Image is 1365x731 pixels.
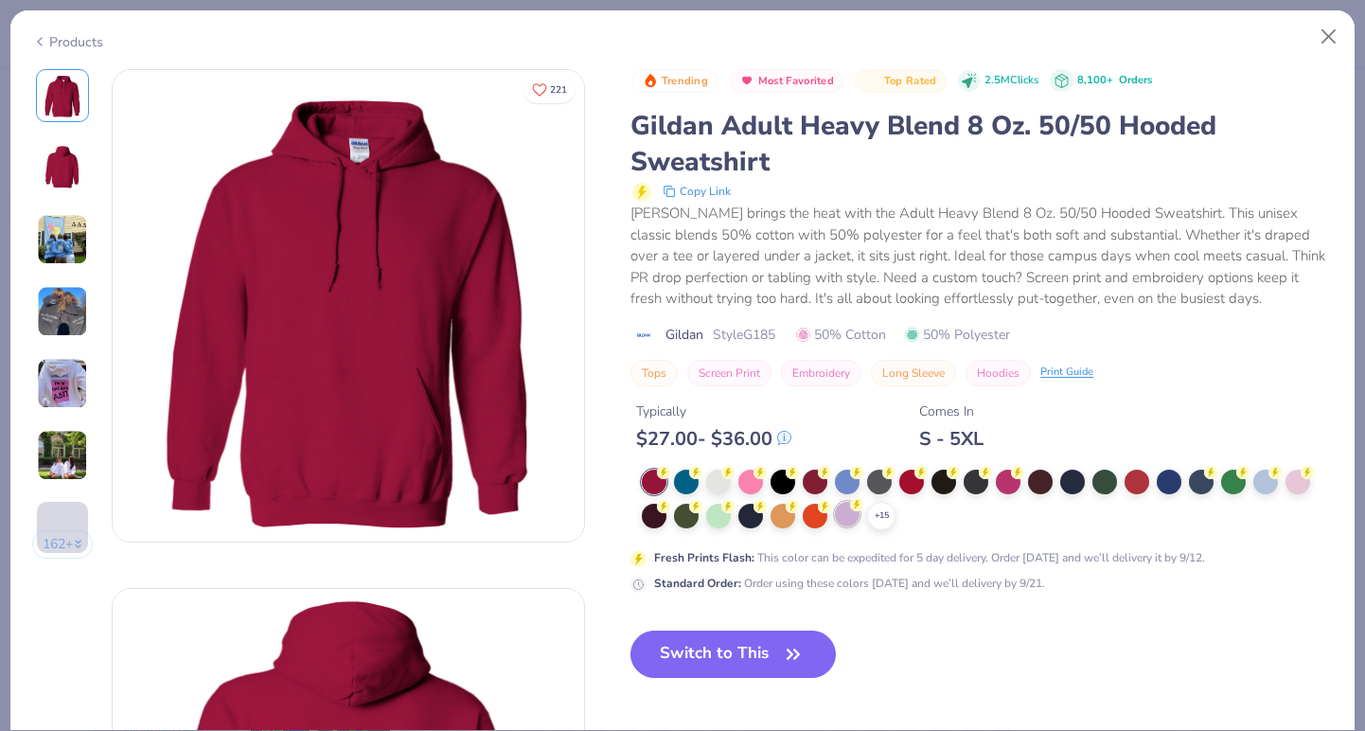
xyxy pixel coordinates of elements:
div: This color can be expedited for 5 day delivery. Order [DATE] and we’ll delivery it by 9/12. [654,549,1205,566]
strong: Standard Order : [654,576,741,591]
button: Badge Button [632,69,718,94]
div: [PERSON_NAME] brings the heat with the Adult Heavy Blend 8 Oz. 50/50 Hooded Sweatshirt. This unis... [630,203,1333,310]
strong: Fresh Prints Flash : [654,550,754,565]
img: User generated content [37,430,88,481]
span: 50% Polyester [905,325,1010,345]
div: Products [32,32,103,52]
img: Back [40,145,85,190]
button: Screen Print [687,360,771,386]
button: Like [523,76,576,103]
button: Hoodies [966,360,1031,386]
img: brand logo [630,328,656,343]
button: Badge Button [855,69,946,94]
img: User generated content [37,553,40,604]
span: Orders [1119,73,1152,87]
div: Order using these colors [DATE] and we’ll delivery by 9/21. [654,575,1045,592]
div: Gildan Adult Heavy Blend 8 Oz. 50/50 Hooded Sweatshirt [630,108,1333,180]
button: 162+ [32,530,94,559]
button: Close [1311,19,1347,55]
img: User generated content [37,286,88,337]
span: Gildan [665,325,703,345]
div: Typically [636,401,791,421]
div: 8,100+ [1077,73,1152,89]
span: 2.5M Clicks [984,73,1038,89]
div: $ 27.00 - $ 36.00 [636,427,791,451]
button: copy to clipboard [657,180,736,203]
button: Tops [630,360,678,386]
img: Front [113,70,584,542]
span: 50% Cotton [796,325,886,345]
span: Most Favorited [758,76,834,86]
span: Trending [662,76,708,86]
img: User generated content [37,358,88,409]
button: Long Sleeve [871,360,956,386]
div: Comes In [919,401,984,421]
span: Style G185 [713,325,775,345]
img: Front [40,73,85,118]
div: Print Guide [1040,365,1093,381]
button: Switch to This [630,631,836,678]
img: Most Favorited sort [739,73,754,88]
span: 221 [550,85,567,95]
span: Top Rated [884,76,937,86]
button: Embroidery [781,360,861,386]
img: User generated content [37,214,88,265]
button: Badge Button [729,69,843,94]
img: Top Rated sort [865,73,880,88]
div: S - 5XL [919,427,984,451]
img: Trending sort [643,73,658,88]
span: + 15 [875,509,889,523]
